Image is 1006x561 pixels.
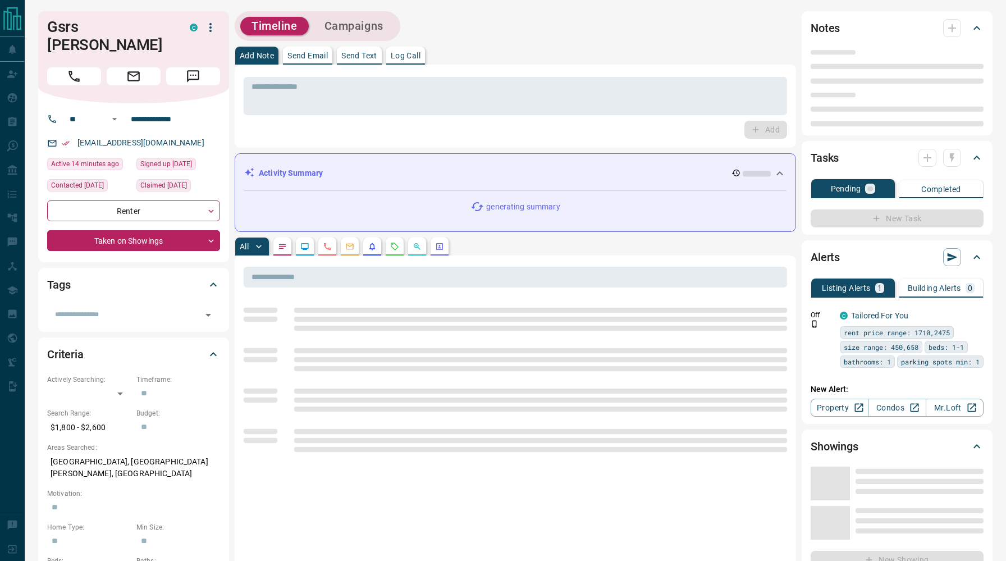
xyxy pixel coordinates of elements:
p: generating summary [486,201,560,213]
div: Mon Sep 15 2025 [47,158,131,174]
a: [EMAIL_ADDRESS][DOMAIN_NAME] [77,138,204,147]
div: Tasks [811,144,984,171]
p: Send Email [287,52,328,60]
p: 1 [877,284,882,292]
span: beds: 1-1 [929,341,964,353]
div: Renter [47,200,220,221]
span: Contacted [DATE] [51,180,104,191]
p: $1,800 - $2,600 [47,418,131,437]
svg: Email Verified [62,139,70,147]
div: Tags [47,271,220,298]
p: Completed [921,185,961,193]
svg: Agent Actions [435,242,444,251]
p: Actively Searching: [47,375,131,385]
a: Property [811,399,868,417]
div: condos.ca [190,24,198,31]
p: Timeframe: [136,375,220,385]
svg: Listing Alerts [368,242,377,251]
p: Search Range: [47,408,131,418]
svg: Calls [323,242,332,251]
h2: Showings [811,437,858,455]
div: Taken on Showings [47,230,220,251]
p: New Alert: [811,384,984,395]
p: Building Alerts [908,284,961,292]
button: Open [200,307,216,323]
span: Message [166,67,220,85]
p: Listing Alerts [822,284,871,292]
p: Send Text [341,52,377,60]
a: Tailored For You [851,311,908,320]
div: Notes [811,15,984,42]
div: condos.ca [840,312,848,320]
svg: Emails [345,242,354,251]
button: Open [108,112,121,126]
span: parking spots min: 1 [901,356,980,367]
svg: Requests [390,242,399,251]
span: Call [47,67,101,85]
svg: Opportunities [413,242,422,251]
div: Fri Sep 12 2025 [136,179,220,195]
a: Mr.Loft [926,399,984,417]
p: [GEOGRAPHIC_DATA], [GEOGRAPHIC_DATA][PERSON_NAME], [GEOGRAPHIC_DATA] [47,453,220,483]
p: Add Note [240,52,274,60]
p: Areas Searched: [47,443,220,453]
p: Home Type: [47,522,131,532]
div: Alerts [811,244,984,271]
div: Showings [811,433,984,460]
p: Min Size: [136,522,220,532]
a: Condos [868,399,926,417]
h2: Notes [811,19,840,37]
p: Off [811,310,833,320]
svg: Push Notification Only [811,320,818,328]
svg: Notes [278,242,287,251]
h2: Alerts [811,248,840,266]
span: bathrooms: 1 [844,356,891,367]
span: Email [107,67,161,85]
button: Timeline [240,17,309,35]
p: Budget: [136,408,220,418]
h2: Tasks [811,149,839,167]
h1: Gsrs [PERSON_NAME] [47,18,173,54]
button: Campaigns [313,17,395,35]
div: Fri Jul 18 2025 [136,158,220,174]
h2: Criteria [47,345,84,363]
p: Motivation: [47,489,220,499]
p: 0 [968,284,972,292]
h2: Tags [47,276,70,294]
p: Activity Summary [259,167,323,179]
svg: Lead Browsing Activity [300,242,309,251]
div: Criteria [47,341,220,368]
span: Claimed [DATE] [140,180,187,191]
p: All [240,243,249,250]
span: Active 14 minutes ago [51,158,119,170]
span: rent price range: 1710,2475 [844,327,950,338]
p: Pending [831,185,861,193]
div: Fri Sep 12 2025 [47,179,131,195]
div: Activity Summary [244,163,786,184]
span: size range: 450,658 [844,341,918,353]
span: Signed up [DATE] [140,158,192,170]
p: Log Call [391,52,420,60]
